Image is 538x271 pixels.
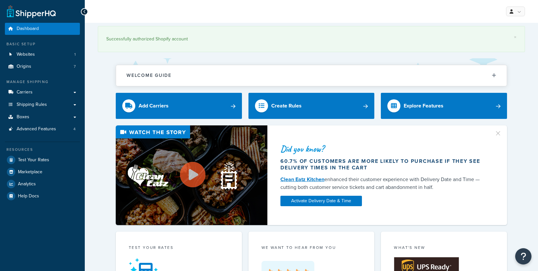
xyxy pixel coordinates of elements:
span: Help Docs [18,193,39,199]
span: 7 [74,64,76,69]
span: Test Your Rates [18,157,49,163]
a: Carriers [5,86,80,98]
span: Carriers [17,90,33,95]
a: Advanced Features4 [5,123,80,135]
div: What's New [394,245,494,252]
a: Boxes [5,111,80,123]
img: Video thumbnail [116,125,267,225]
li: Advanced Features [5,123,80,135]
span: Boxes [17,114,29,120]
a: Clean Eatz Kitchen [280,176,324,183]
a: Test Your Rates [5,154,80,166]
div: Test your rates [129,245,229,252]
a: Dashboard [5,23,80,35]
p: we want to hear from you [262,245,362,250]
span: Origins [17,64,31,69]
span: Websites [17,52,35,57]
span: Analytics [18,181,36,187]
button: Open Resource Center [515,248,531,264]
span: Shipping Rules [17,102,47,107]
a: Origins7 [5,61,80,73]
a: Shipping Rules [5,99,80,111]
a: Create Rules [248,93,375,119]
button: Welcome Guide [116,65,507,86]
div: 60.7% of customers are more likely to purchase if they see delivery times in the cart [280,158,486,171]
a: Marketplace [5,166,80,178]
a: Activate Delivery Date & Time [280,196,362,206]
div: Basic Setup [5,41,80,47]
div: Explore Features [404,101,443,110]
span: Dashboard [17,26,39,32]
div: Resources [5,147,80,152]
span: Advanced Features [17,126,56,132]
span: Marketplace [18,169,42,175]
a: Analytics [5,178,80,190]
a: × [514,35,516,40]
li: Websites [5,49,80,61]
a: Add Carriers [116,93,242,119]
span: 4 [73,126,76,132]
div: Did you know? [280,144,486,153]
li: Origins [5,61,80,73]
a: Help Docs [5,190,80,202]
div: Create Rules [271,101,302,110]
div: Manage Shipping [5,79,80,85]
h2: Welcome Guide [127,73,172,78]
div: Add Carriers [139,101,169,110]
span: 1 [74,52,76,57]
div: Successfully authorized Shopify account [106,35,516,44]
a: Explore Features [381,93,507,119]
a: Websites1 [5,49,80,61]
div: enhanced their customer experience with Delivery Date and Time — cutting both customer service ti... [280,176,486,191]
